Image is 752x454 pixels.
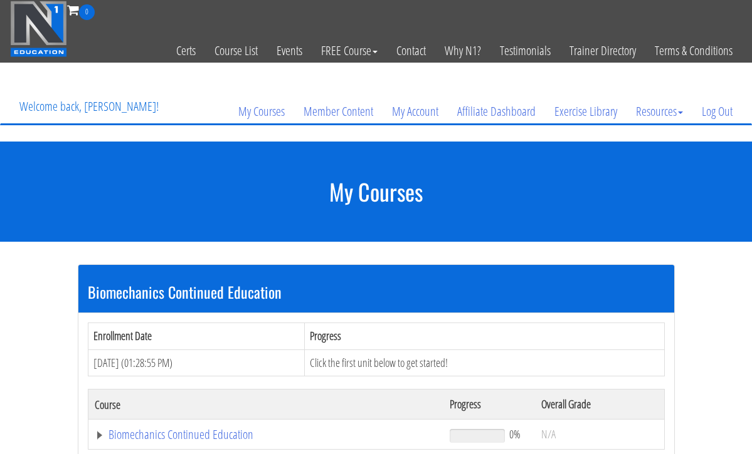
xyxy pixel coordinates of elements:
span: 0% [509,427,521,441]
a: Log Out [692,81,742,142]
th: Progress [305,322,664,349]
a: Certs [167,20,205,81]
span: 0 [79,4,95,20]
a: Exercise Library [545,81,627,142]
h3: Biomechanics Continued Education [88,284,665,300]
a: Resources [627,81,692,142]
a: Course List [205,20,267,81]
img: n1-education [10,1,67,57]
th: Course [88,390,443,420]
a: Events [267,20,312,81]
a: Terms & Conditions [645,20,742,81]
a: FREE Course [312,20,387,81]
a: My Account [383,81,448,142]
a: Affiliate Dashboard [448,81,545,142]
a: Trainer Directory [560,20,645,81]
a: Testimonials [490,20,560,81]
td: [DATE] (01:28:55 PM) [88,349,305,376]
p: Welcome back, [PERSON_NAME]! [10,81,168,132]
td: Click the first unit below to get started! [305,349,664,376]
a: Why N1? [435,20,490,81]
th: Overall Grade [535,390,664,420]
th: Progress [443,390,534,420]
th: Enrollment Date [88,322,305,349]
a: Member Content [294,81,383,142]
td: N/A [535,420,664,450]
a: Contact [387,20,435,81]
a: My Courses [229,81,294,142]
a: Biomechanics Continued Education [95,428,438,441]
a: 0 [67,1,95,18]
